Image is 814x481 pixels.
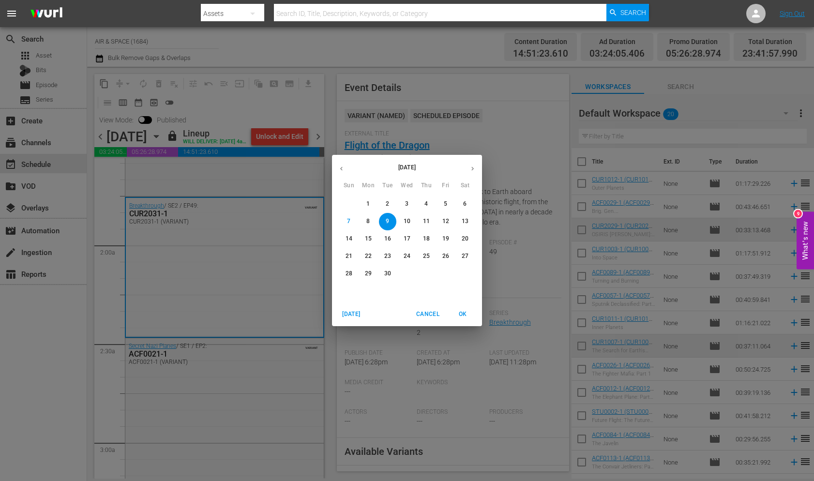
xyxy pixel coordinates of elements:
[462,235,468,243] p: 20
[462,217,468,225] p: 13
[437,213,454,230] button: 12
[418,248,435,265] button: 25
[418,195,435,213] button: 4
[360,213,377,230] button: 8
[340,230,358,248] button: 14
[340,213,358,230] button: 7
[462,252,468,260] p: 27
[379,230,396,248] button: 16
[794,210,802,218] div: 9
[442,252,449,260] p: 26
[463,200,467,208] p: 6
[423,217,430,225] p: 11
[398,230,416,248] button: 17
[384,252,391,260] p: 23
[780,10,805,17] a: Sign Out
[620,4,646,21] span: Search
[398,213,416,230] button: 10
[418,213,435,230] button: 11
[360,265,377,283] button: 29
[423,235,430,243] p: 18
[379,213,396,230] button: 9
[456,181,474,191] span: Sat
[336,306,367,322] button: [DATE]
[365,270,372,278] p: 29
[423,252,430,260] p: 25
[451,309,474,319] span: OK
[447,306,478,322] button: OK
[398,195,416,213] button: 3
[418,181,435,191] span: Thu
[346,252,352,260] p: 21
[398,248,416,265] button: 24
[456,195,474,213] button: 6
[404,217,410,225] p: 10
[398,181,416,191] span: Wed
[437,230,454,248] button: 19
[379,195,396,213] button: 2
[340,181,358,191] span: Sun
[360,230,377,248] button: 15
[386,200,389,208] p: 2
[386,217,389,225] p: 9
[384,235,391,243] p: 16
[365,252,372,260] p: 22
[379,265,396,283] button: 30
[366,200,370,208] p: 1
[412,306,443,322] button: Cancel
[365,235,372,243] p: 15
[444,200,447,208] p: 5
[456,230,474,248] button: 20
[437,195,454,213] button: 5
[404,252,410,260] p: 24
[340,265,358,283] button: 28
[346,270,352,278] p: 28
[340,309,363,319] span: [DATE]
[442,217,449,225] p: 12
[437,181,454,191] span: Fri
[340,248,358,265] button: 21
[405,200,408,208] p: 3
[456,248,474,265] button: 27
[424,200,428,208] p: 4
[360,195,377,213] button: 1
[366,217,370,225] p: 8
[346,235,352,243] p: 14
[360,181,377,191] span: Mon
[360,248,377,265] button: 22
[797,212,814,270] button: Open Feedback Widget
[404,235,410,243] p: 17
[437,248,454,265] button: 26
[379,181,396,191] span: Tue
[416,309,439,319] span: Cancel
[384,270,391,278] p: 30
[23,2,70,25] img: ans4CAIJ8jUAAAAAAAAAAAAAAAAAAAAAAAAgQb4GAAAAAAAAAAAAAAAAAAAAAAAAJMjXAAAAAAAAAAAAAAAAAAAAAAAAgAT5G...
[418,230,435,248] button: 18
[379,248,396,265] button: 23
[456,213,474,230] button: 13
[442,235,449,243] p: 19
[351,163,463,172] p: [DATE]
[6,8,17,19] span: menu
[347,217,350,225] p: 7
